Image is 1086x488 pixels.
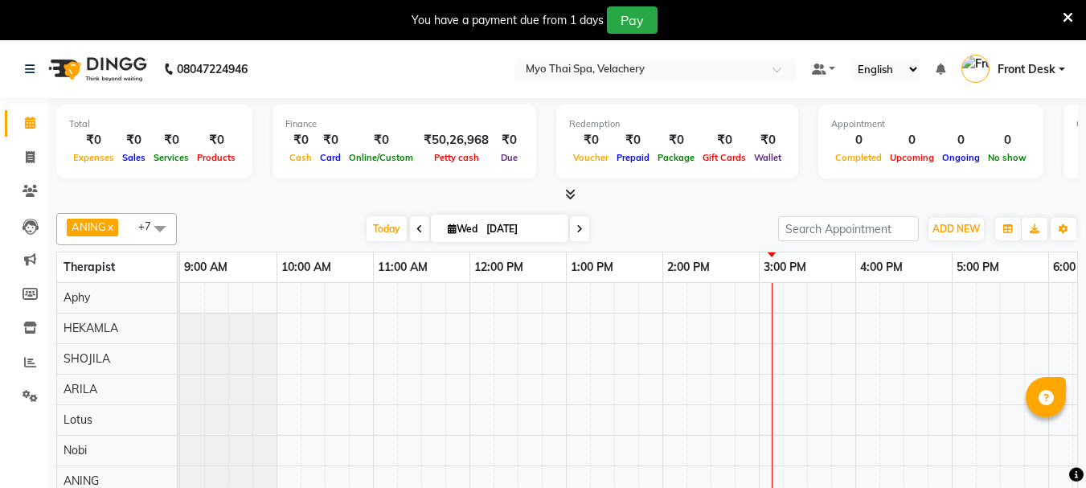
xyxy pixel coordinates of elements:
[569,131,613,150] div: ₹0
[831,117,1031,131] div: Appointment
[699,131,750,150] div: ₹0
[569,117,785,131] div: Redemption
[285,117,523,131] div: Finance
[831,152,886,163] span: Completed
[928,218,984,240] button: ADD NEW
[150,152,193,163] span: Services
[69,152,118,163] span: Expenses
[663,256,714,279] a: 2:00 PM
[150,131,193,150] div: ₹0
[984,131,1031,150] div: 0
[64,290,90,305] span: Aphy
[938,152,984,163] span: Ongoing
[64,260,115,274] span: Therapist
[567,256,617,279] a: 1:00 PM
[961,55,990,83] img: Front Desk
[938,131,984,150] div: 0
[64,382,97,396] span: ARILA
[64,412,92,427] span: Lotus
[72,220,106,233] span: ANING
[607,6,658,34] button: Pay
[886,131,938,150] div: 0
[417,131,495,150] div: ₹50,26,968
[1018,424,1070,472] iframe: chat widget
[750,152,785,163] span: Wallet
[412,12,604,29] div: You have a payment due from 1 days
[316,131,345,150] div: ₹0
[285,131,316,150] div: ₹0
[118,131,150,150] div: ₹0
[138,219,163,232] span: +7
[886,152,938,163] span: Upcoming
[495,131,523,150] div: ₹0
[367,216,407,241] span: Today
[984,152,1031,163] span: No show
[654,152,699,163] span: Package
[64,474,99,488] span: ANING
[497,152,522,163] span: Due
[856,256,907,279] a: 4:00 PM
[760,256,810,279] a: 3:00 PM
[177,47,248,92] b: 08047224946
[831,131,886,150] div: 0
[316,152,345,163] span: Card
[430,152,483,163] span: Petty cash
[345,131,417,150] div: ₹0
[106,220,113,233] a: x
[64,321,118,335] span: HEKAMLA
[180,256,232,279] a: 9:00 AM
[654,131,699,150] div: ₹0
[69,131,118,150] div: ₹0
[64,443,87,457] span: Nobi
[64,351,110,366] span: SHOJILA
[193,152,240,163] span: Products
[613,131,654,150] div: ₹0
[482,217,562,241] input: 2025-09-03
[118,152,150,163] span: Sales
[285,152,316,163] span: Cash
[613,152,654,163] span: Prepaid
[778,216,919,241] input: Search Appointment
[444,223,482,235] span: Wed
[41,47,151,92] img: logo
[277,256,335,279] a: 10:00 AM
[699,152,750,163] span: Gift Cards
[998,61,1055,78] span: Front Desk
[750,131,785,150] div: ₹0
[569,152,613,163] span: Voucher
[69,117,240,131] div: Total
[932,223,980,235] span: ADD NEW
[470,256,527,279] a: 12:00 PM
[374,256,432,279] a: 11:00 AM
[193,131,240,150] div: ₹0
[345,152,417,163] span: Online/Custom
[953,256,1003,279] a: 5:00 PM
